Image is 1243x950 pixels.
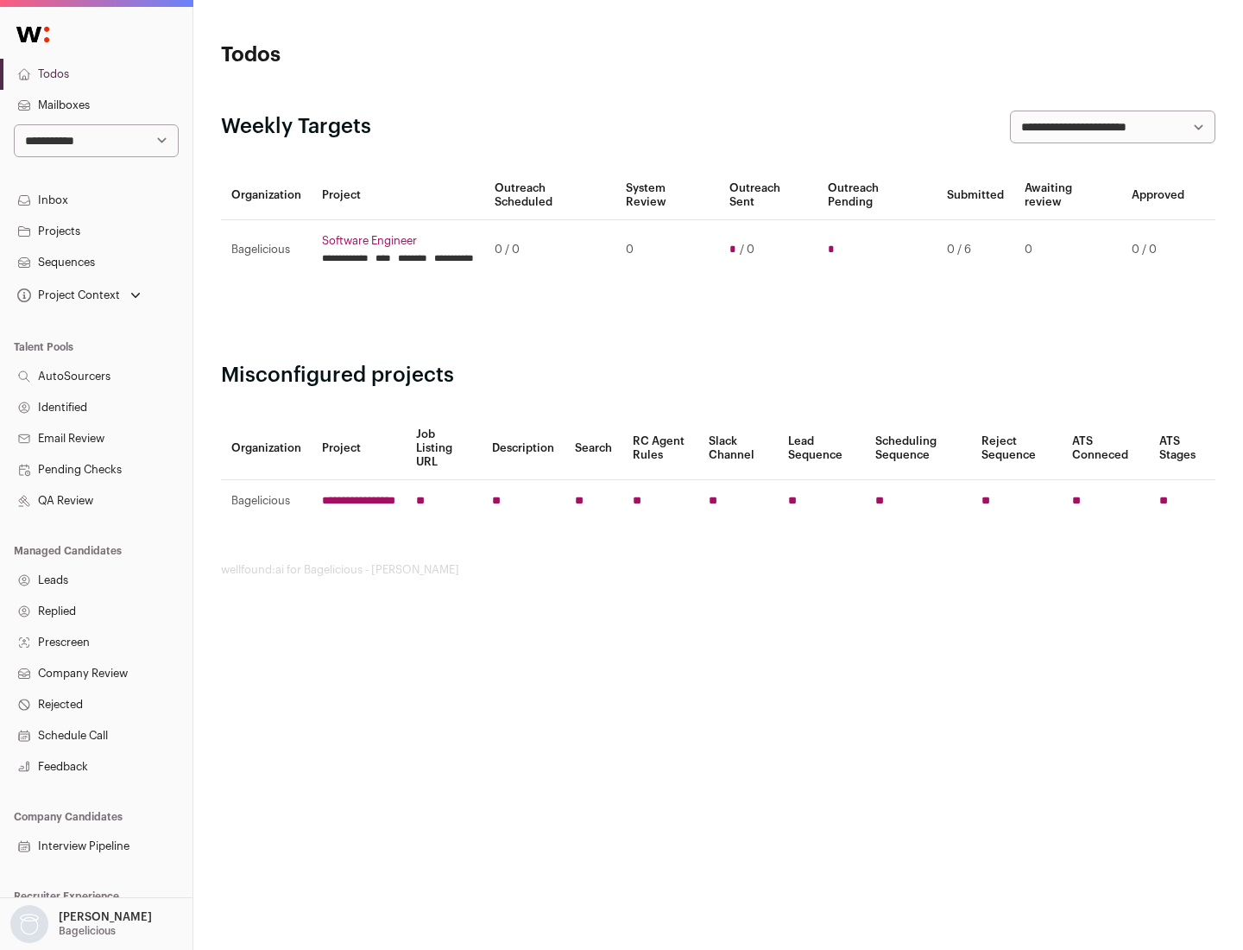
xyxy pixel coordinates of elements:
[59,924,116,938] p: Bagelicious
[221,220,312,280] td: Bagelicious
[484,220,615,280] td: 0 / 0
[221,113,371,141] h2: Weekly Targets
[59,910,152,924] p: [PERSON_NAME]
[221,480,312,522] td: Bagelicious
[719,171,818,220] th: Outreach Sent
[778,417,865,480] th: Lead Sequence
[615,171,718,220] th: System Review
[482,417,565,480] th: Description
[7,17,59,52] img: Wellfound
[1014,171,1121,220] th: Awaiting review
[1121,220,1195,280] td: 0 / 0
[937,220,1014,280] td: 0 / 6
[221,417,312,480] th: Organization
[1149,417,1215,480] th: ATS Stages
[484,171,615,220] th: Outreach Scheduled
[312,171,484,220] th: Project
[698,417,778,480] th: Slack Channel
[14,288,120,302] div: Project Context
[406,417,482,480] th: Job Listing URL
[221,171,312,220] th: Organization
[14,283,144,307] button: Open dropdown
[1014,220,1121,280] td: 0
[615,220,718,280] td: 0
[312,417,406,480] th: Project
[817,171,936,220] th: Outreach Pending
[221,41,552,69] h1: Todos
[7,905,155,943] button: Open dropdown
[322,234,474,248] a: Software Engineer
[622,417,697,480] th: RC Agent Rules
[937,171,1014,220] th: Submitted
[10,905,48,943] img: nopic.png
[1121,171,1195,220] th: Approved
[221,362,1215,389] h2: Misconfigured projects
[565,417,622,480] th: Search
[971,417,1063,480] th: Reject Sequence
[1062,417,1148,480] th: ATS Conneced
[865,417,971,480] th: Scheduling Sequence
[221,563,1215,577] footer: wellfound:ai for Bagelicious - [PERSON_NAME]
[740,243,754,256] span: / 0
